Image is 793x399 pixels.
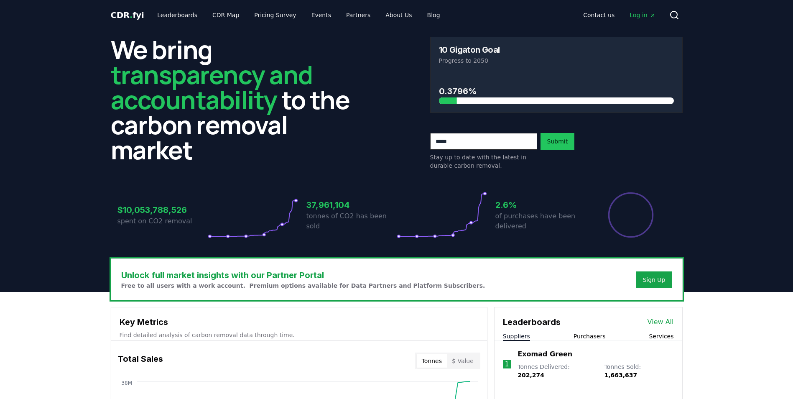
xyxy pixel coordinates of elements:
span: transparency and accountability [111,57,313,117]
h3: 37,961,104 [306,199,397,211]
nav: Main [150,8,446,23]
button: Tonnes [417,354,447,368]
a: Events [305,8,338,23]
button: $ Value [447,354,479,368]
tspan: 38M [121,380,132,386]
button: Purchasers [574,332,606,340]
span: 1,663,637 [604,372,637,379]
a: CDR.fyi [111,9,144,21]
p: tonnes of CO2 has been sold [306,211,397,231]
p: Tonnes Delivered : [518,363,596,379]
a: Blog [421,8,447,23]
h3: 10 Gigaton Goal [439,46,500,54]
a: Partners [339,8,377,23]
a: Pricing Survey [247,8,303,23]
p: Find detailed analysis of carbon removal data through time. [120,331,479,339]
h3: Total Sales [118,353,163,369]
p: Tonnes Sold : [604,363,673,379]
h3: 0.3796% [439,85,674,97]
a: Leaderboards [150,8,204,23]
button: Suppliers [503,332,530,340]
span: . [130,10,133,20]
h3: Key Metrics [120,316,479,328]
div: Percentage of sales delivered [607,192,654,238]
h3: Leaderboards [503,316,561,328]
p: Stay up to date with the latest in durable carbon removal. [430,153,537,170]
button: Services [649,332,673,340]
h2: We bring to the carbon removal market [111,37,363,162]
a: CDR Map [206,8,246,23]
nav: Main [576,8,662,23]
p: of purchases have been delivered [495,211,586,231]
span: CDR fyi [111,10,144,20]
p: spent on CO2 removal [117,216,208,226]
a: View All [648,317,674,327]
h3: 2.6% [495,199,586,211]
button: Submit [541,133,575,150]
button: Sign Up [636,271,672,288]
a: About Us [379,8,418,23]
a: Exomad Green [518,349,572,359]
p: 1 [505,359,509,369]
p: Free to all users with a work account. Premium options available for Data Partners and Platform S... [121,281,485,290]
span: Log in [630,11,655,19]
h3: Unlock full market insights with our Partner Portal [121,269,485,281]
h3: $10,053,788,526 [117,204,208,216]
a: Contact us [576,8,621,23]
a: Log in [623,8,662,23]
a: Sign Up [643,276,665,284]
p: Progress to 2050 [439,56,674,65]
span: 202,274 [518,372,544,379]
